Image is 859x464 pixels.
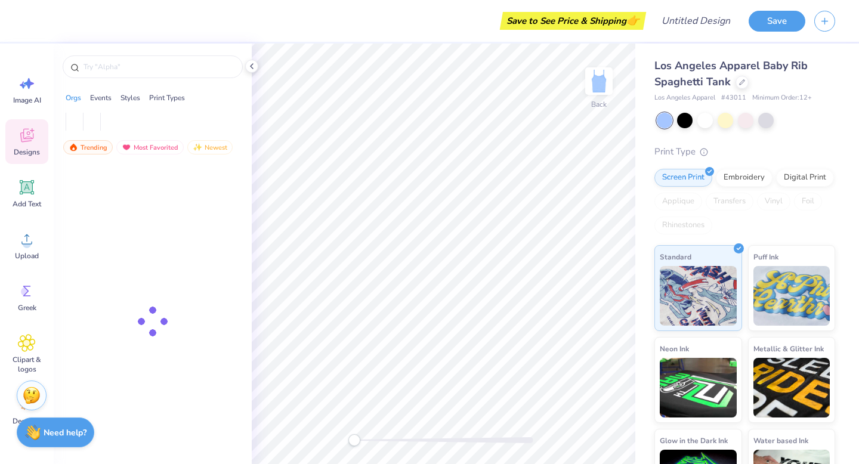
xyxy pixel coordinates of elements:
span: Standard [660,250,691,263]
div: Styles [120,92,140,103]
div: Print Type [654,145,835,159]
div: Embroidery [716,169,773,187]
img: Neon Ink [660,358,737,417]
span: Minimum Order: 12 + [752,93,812,103]
input: Try "Alpha" [82,61,235,73]
div: Applique [654,193,702,211]
div: Events [90,92,112,103]
button: Save [749,11,805,32]
span: Neon Ink [660,342,689,355]
div: Trending [63,140,113,154]
div: Digital Print [776,169,834,187]
div: Orgs [66,92,81,103]
span: Image AI [13,95,41,105]
div: Most Favorited [116,140,184,154]
span: Los Angeles Apparel Baby Rib Spaghetti Tank [654,58,808,89]
div: Accessibility label [348,434,360,446]
img: newest.gif [193,143,202,151]
div: Foil [794,193,822,211]
span: Water based Ink [753,434,808,447]
img: Puff Ink [753,266,830,326]
div: Vinyl [757,193,790,211]
div: Newest [187,140,233,154]
strong: Need help? [44,427,86,438]
span: Upload [15,251,39,261]
img: trending.gif [69,143,78,151]
div: Save to See Price & Shipping [503,12,643,30]
img: Standard [660,266,737,326]
span: Metallic & Glitter Ink [753,342,824,355]
span: # 43011 [721,93,746,103]
span: Designs [14,147,40,157]
div: Transfers [706,193,753,211]
span: 👉 [626,13,639,27]
span: Greek [18,303,36,313]
div: Screen Print [654,169,712,187]
input: Untitled Design [652,9,740,33]
span: Clipart & logos [7,355,47,374]
div: Print Types [149,92,185,103]
img: most_fav.gif [122,143,131,151]
span: Glow in the Dark Ink [660,434,728,447]
span: Puff Ink [753,250,778,263]
span: Decorate [13,416,41,426]
div: Back [591,99,607,110]
div: Rhinestones [654,216,712,234]
img: Back [587,69,611,93]
span: Los Angeles Apparel [654,93,715,103]
span: Add Text [13,199,41,209]
img: Metallic & Glitter Ink [753,358,830,417]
